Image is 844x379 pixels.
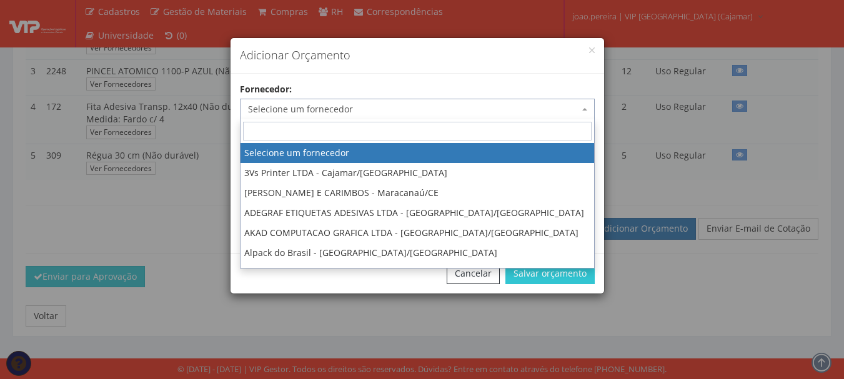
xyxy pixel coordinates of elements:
li: Amarelinha Tintas Loja 06 e Loja 07 - Cabreúva/SP [241,263,594,283]
li: ADEGRAF ETIQUETAS ADESIVAS LTDA - [GEOGRAPHIC_DATA]/[GEOGRAPHIC_DATA] [241,203,594,223]
button: Salvar orçamento [505,263,595,284]
li: AKAD COMPUTACAO GRAFICA LTDA - [GEOGRAPHIC_DATA]/[GEOGRAPHIC_DATA] [241,223,594,243]
li: Selecione um fornecedor [241,143,594,163]
span: Selecione um fornecedor [240,99,595,120]
label: Fornecedor: [240,83,292,96]
span: Selecione um fornecedor [248,103,579,116]
li: Alpack do Brasil - [GEOGRAPHIC_DATA]/[GEOGRAPHIC_DATA] [241,243,594,263]
h4: Adicionar Orçamento [240,47,595,64]
li: 3Vs Printer LTDA - Cajamar/[GEOGRAPHIC_DATA] [241,163,594,183]
button: Cancelar [447,263,500,284]
li: [PERSON_NAME] E CARIMBOS - Maracanaú/CE [241,183,594,203]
